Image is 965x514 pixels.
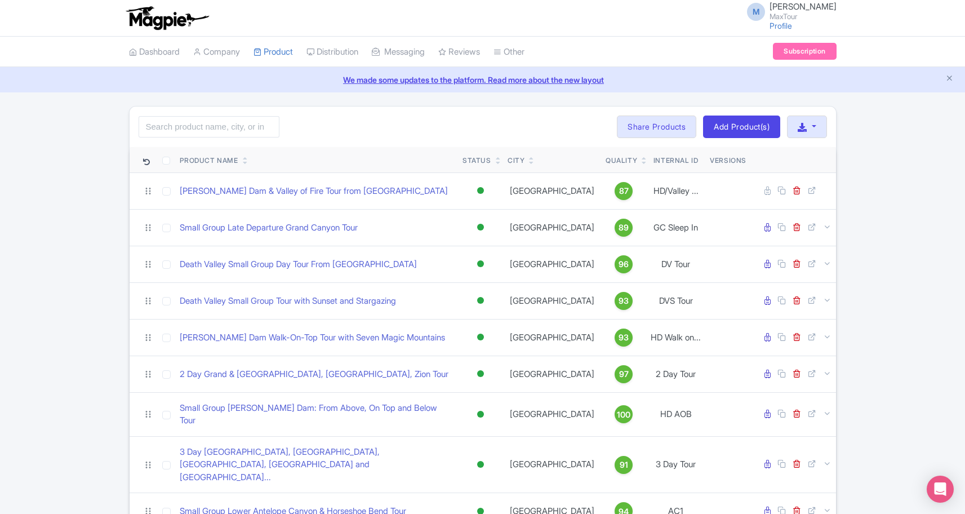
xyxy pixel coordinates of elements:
[606,456,642,474] a: 91
[503,319,601,356] td: [GEOGRAPHIC_DATA]
[372,37,425,68] a: Messaging
[646,392,705,436] td: HD AOB
[503,436,601,493] td: [GEOGRAPHIC_DATA]
[606,255,642,273] a: 96
[503,209,601,246] td: [GEOGRAPHIC_DATA]
[646,356,705,392] td: 2 Day Tour
[646,209,705,246] td: GC Sleep In
[619,258,629,271] span: 96
[508,156,524,166] div: City
[619,185,629,197] span: 87
[646,319,705,356] td: HD Walk on...
[617,116,696,138] a: Share Products
[646,147,705,173] th: Internal ID
[438,37,480,68] a: Reviews
[254,37,293,68] a: Product
[503,392,601,436] td: [GEOGRAPHIC_DATA]
[770,13,837,20] small: MaxTour
[463,156,491,166] div: Status
[646,246,705,282] td: DV Tour
[475,256,486,272] div: Active
[703,116,780,138] a: Add Product(s)
[123,6,211,30] img: logo-ab69f6fb50320c5b225c76a69d11143b.png
[180,258,417,271] a: Death Valley Small Group Day Tour From [GEOGRAPHIC_DATA]
[475,366,486,382] div: Active
[773,43,836,60] a: Subscription
[7,74,958,86] a: We made some updates to the platform. Read more about the new layout
[606,329,642,347] a: 93
[945,73,954,86] button: Close announcement
[619,331,629,344] span: 93
[180,446,453,484] a: 3 Day [GEOGRAPHIC_DATA], [GEOGRAPHIC_DATA], [GEOGRAPHIC_DATA], [GEOGRAPHIC_DATA] and [GEOGRAPHIC_...
[180,368,448,381] a: 2 Day Grand & [GEOGRAPHIC_DATA], [GEOGRAPHIC_DATA], Zion Tour
[740,2,837,20] a: M [PERSON_NAME] MaxTour
[139,116,279,138] input: Search product name, city, or interal id
[306,37,358,68] a: Distribution
[503,356,601,392] td: [GEOGRAPHIC_DATA]
[180,402,453,427] a: Small Group [PERSON_NAME] Dam: From Above, On Top and Below Tour
[475,329,486,345] div: Active
[193,37,240,68] a: Company
[705,147,751,173] th: Versions
[475,406,486,423] div: Active
[646,172,705,209] td: HD/Valley ...
[606,182,642,200] a: 87
[475,457,486,473] div: Active
[770,21,792,30] a: Profile
[747,3,765,21] span: M
[493,37,524,68] a: Other
[180,295,396,308] a: Death Valley Small Group Tour with Sunset and Stargazing
[770,1,837,12] span: [PERSON_NAME]
[617,409,630,421] span: 100
[619,368,629,380] span: 97
[620,459,628,471] span: 91
[475,219,486,236] div: Active
[606,219,642,237] a: 89
[475,183,486,199] div: Active
[606,156,637,166] div: Quality
[619,221,629,234] span: 89
[503,172,601,209] td: [GEOGRAPHIC_DATA]
[180,156,238,166] div: Product Name
[606,405,642,423] a: 100
[503,246,601,282] td: [GEOGRAPHIC_DATA]
[606,365,642,383] a: 97
[129,37,180,68] a: Dashboard
[475,293,486,309] div: Active
[619,295,629,307] span: 93
[180,185,448,198] a: [PERSON_NAME] Dam & Valley of Fire Tour from [GEOGRAPHIC_DATA]
[180,331,445,344] a: [PERSON_NAME] Dam Walk-On-Top Tour with Seven Magic Mountains
[606,292,642,310] a: 93
[927,476,954,503] div: Open Intercom Messenger
[646,282,705,319] td: DVS Tour
[180,221,358,234] a: Small Group Late Departure Grand Canyon Tour
[646,436,705,493] td: 3 Day Tour
[503,282,601,319] td: [GEOGRAPHIC_DATA]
